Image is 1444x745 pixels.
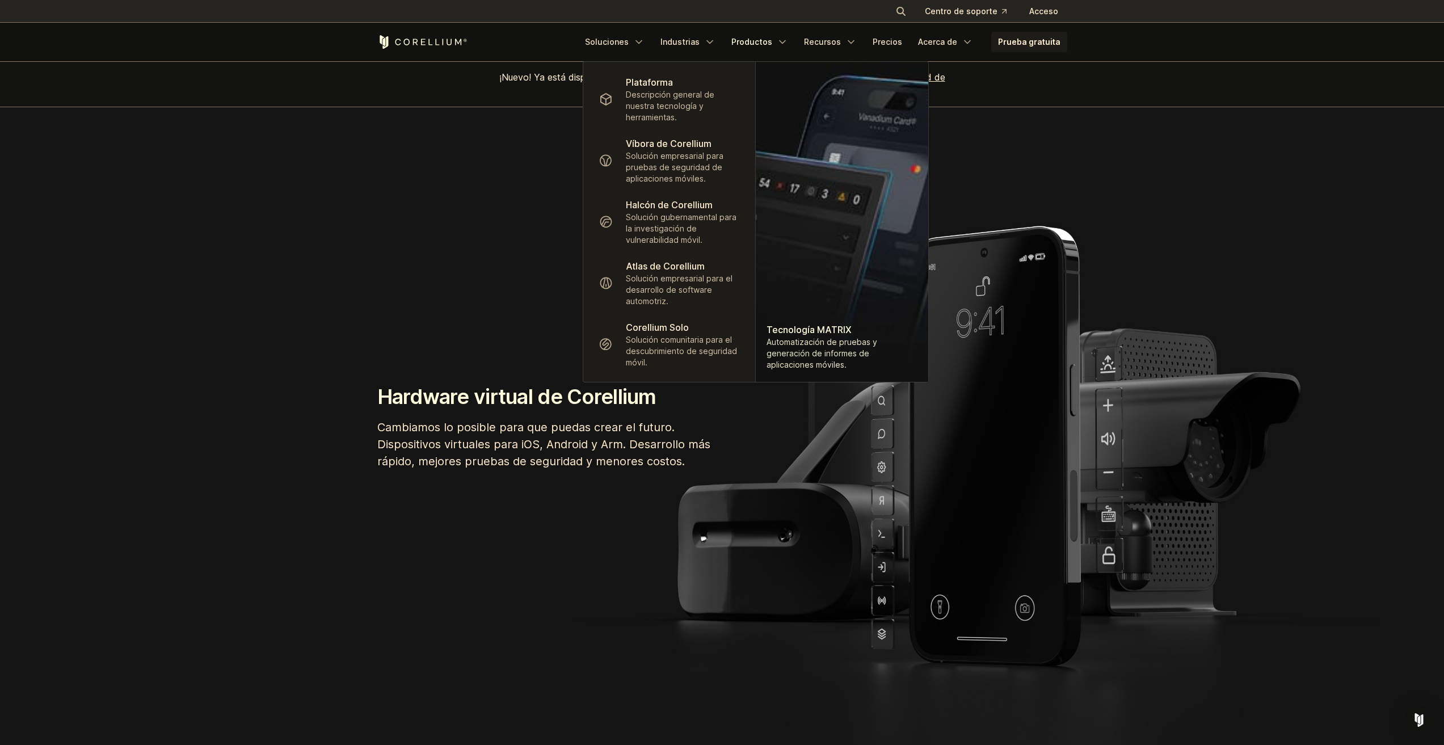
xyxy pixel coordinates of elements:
font: Recursos [804,37,841,47]
a: Halcón de Corellium Solución gubernamental para la investigación de vulnerabilidad móvil. [590,191,748,252]
font: ¡Nuevo! Ya está disponible la reseña del producto SANS [499,71,734,83]
font: Soluciones [585,37,629,47]
font: Solución gubernamental para la investigación de vulnerabilidad móvil. [626,212,736,245]
font: Tecnología MATRIX [767,324,852,335]
a: Plataforma Descripción general de nuestra tecnología y herramientas. [590,69,748,130]
font: Industrias [660,37,700,47]
font: Corellium Solo [626,322,689,333]
font: Hardware virtual de Corellium [377,384,656,409]
a: Atlas de Corellium Solución empresarial para el desarrollo de software automotriz. [590,252,748,314]
font: Halcón de Corellium [626,199,713,211]
font: Acceso [1029,6,1058,16]
img: Matriz_WebNav_1x [755,62,928,382]
font: Prueba gratuita [998,37,1060,47]
font: Solución empresarial para pruebas de seguridad de aplicaciones móviles. [626,151,723,183]
a: Corellium Solo Solución comunitaria para el descubrimiento de seguridad móvil. [590,314,748,375]
font: Precios [873,37,902,47]
font: Automatización de pruebas y generación de informes de aplicaciones móviles. [767,337,877,369]
font: Descripción general de nuestra tecnología y herramientas. [626,90,714,122]
font: Plataforma [626,77,673,88]
font: Productos [731,37,772,47]
font: Centro de soporte [925,6,997,16]
div: Menú de navegación [882,1,1067,22]
font: Solución comunitaria para el descubrimiento de seguridad móvil. [626,335,737,367]
button: Buscar [891,1,911,22]
font: Víbora de Corellium [626,138,712,149]
font: Cambiamos lo posible para que puedas crear el futuro. Dispositivos virtuales para iOS, Android y ... [377,420,710,468]
a: Víbora de Corellium Solución empresarial para pruebas de seguridad de aplicaciones móviles. [590,130,748,191]
div: Open Intercom Messenger [1405,706,1433,734]
a: Inicio de Corellium [377,35,468,49]
font: Solución empresarial para el desarrollo de software automotriz. [626,273,732,306]
font: Atlas de Corellium [626,260,705,272]
div: Menú de navegación [578,32,1067,52]
font: Acerca de [918,37,957,47]
a: Tecnología MATRIX Automatización de pruebas y generación de informes de aplicaciones móviles. [755,62,928,382]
